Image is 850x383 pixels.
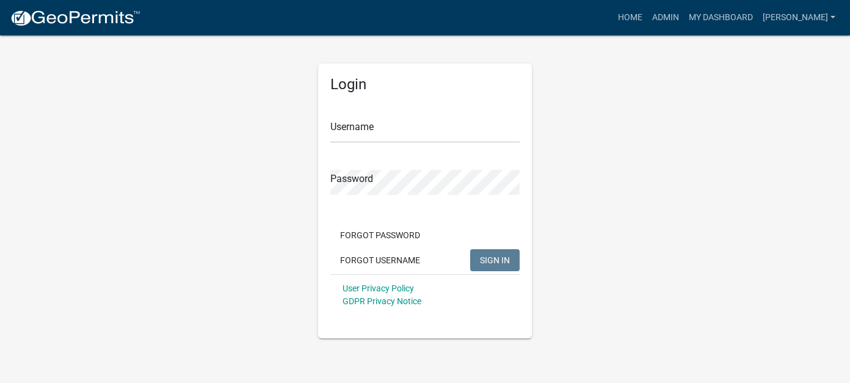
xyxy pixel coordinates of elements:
h5: Login [330,76,520,93]
span: SIGN IN [480,255,510,264]
button: Forgot Username [330,249,430,271]
a: [PERSON_NAME] [758,6,840,29]
button: SIGN IN [470,249,520,271]
a: User Privacy Policy [343,283,414,293]
button: Forgot Password [330,224,430,246]
a: Home [613,6,647,29]
a: My Dashboard [684,6,758,29]
a: Admin [647,6,684,29]
a: GDPR Privacy Notice [343,296,421,306]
